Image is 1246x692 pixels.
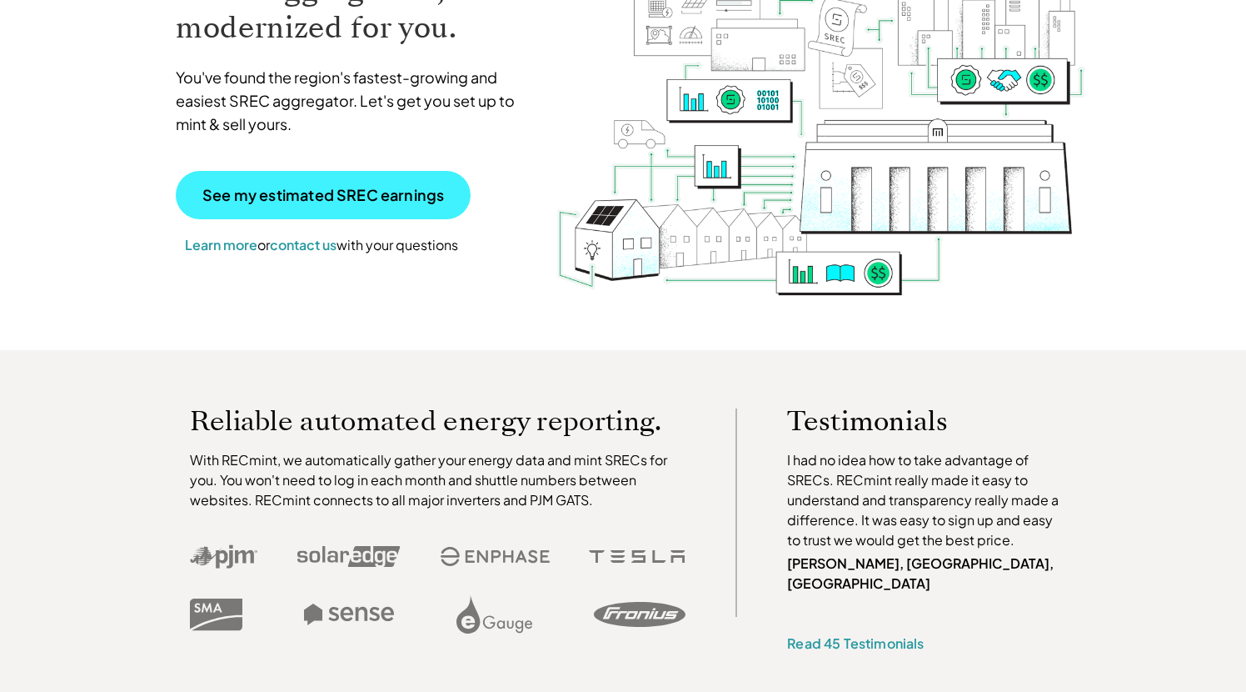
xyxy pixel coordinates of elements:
[787,450,1067,550] p: I had no idea how to take advantage of SRECs. RECmint really made it easy to understand and trans...
[190,450,686,510] p: With RECmint, we automatically gather your energy data and mint SRECs for you. You won't need to ...
[176,234,467,256] p: or with your questions
[270,236,336,253] a: contact us
[202,188,444,203] p: See my estimated SREC earnings
[176,66,531,136] p: You've found the region's fastest-growing and easiest SREC aggregator. Let's get you set up to mi...
[787,634,924,652] a: Read 45 Testimonials
[787,554,1067,594] p: [PERSON_NAME], [GEOGRAPHIC_DATA], [GEOGRAPHIC_DATA]
[190,409,686,434] p: Reliable automated energy reporting.
[176,171,471,219] a: See my estimated SREC earnings
[185,236,257,253] a: Learn more
[787,409,1035,434] p: Testimonials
